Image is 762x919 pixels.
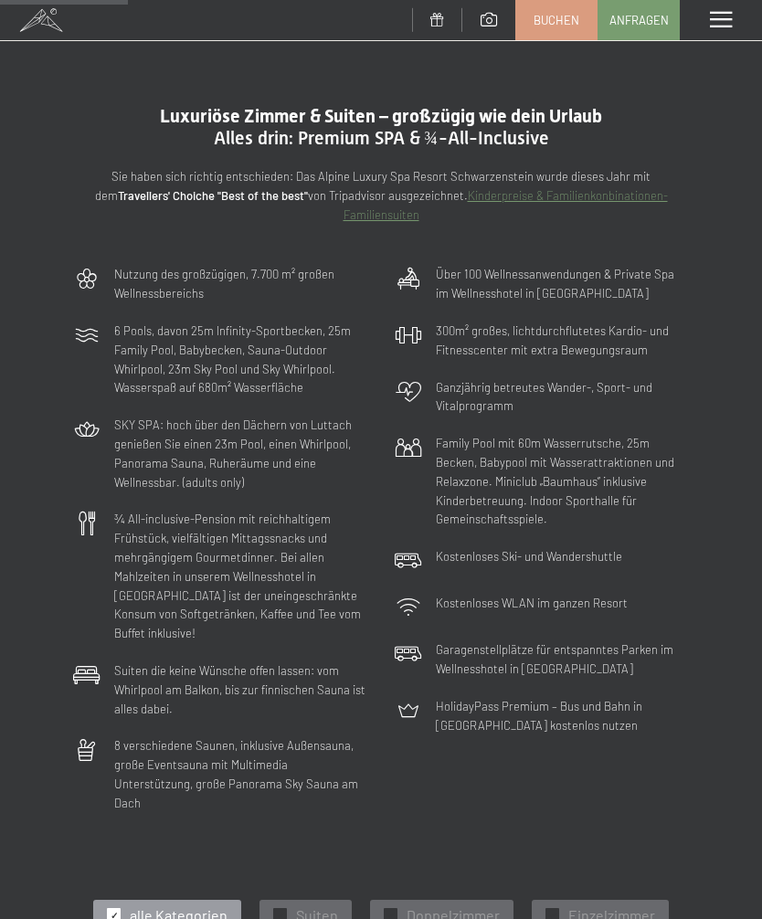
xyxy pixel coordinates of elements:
p: Kostenloses Ski- und Wandershuttle [436,547,622,566]
p: ¾ All-inclusive-Pension mit reichhaltigem Frühstück, vielfältigen Mittagssnacks und mehrgängigem ... [114,510,367,643]
span: Buchen [534,12,579,28]
a: Buchen [516,1,597,39]
p: Über 100 Wellnessanwendungen & Private Spa im Wellnesshotel in [GEOGRAPHIC_DATA] [436,265,689,303]
p: HolidayPass Premium – Bus und Bahn in [GEOGRAPHIC_DATA] kostenlos nutzen [436,697,689,735]
p: Sie haben sich richtig entschieden: Das Alpine Luxury Spa Resort Schwarzenstein wurde dieses Jahr... [73,167,689,224]
p: 300m² großes, lichtdurchflutetes Kardio- und Fitnesscenter mit extra Bewegungsraum [436,322,689,360]
p: 6 Pools, davon 25m Infinity-Sportbecken, 25m Family Pool, Babybecken, Sauna-Outdoor Whirlpool, 23... [114,322,367,397]
p: Nutzung des großzügigen, 7.700 m² großen Wellnessbereichs [114,265,367,303]
a: Kinderpreise & Familienkonbinationen- Familiensuiten [344,188,668,222]
span: Alles drin: Premium SPA & ¾-All-Inclusive [214,127,549,149]
span: Luxuriöse Zimmer & Suiten – großzügig wie dein Urlaub [160,105,602,127]
p: SKY SPA: hoch über den Dächern von Luttach genießen Sie einen 23m Pool, einen Whirlpool, Panorama... [114,416,367,491]
p: Family Pool mit 60m Wasserrutsche, 25m Becken, Babypool mit Wasserattraktionen und Relaxzone. Min... [436,434,689,529]
a: Anfragen [598,1,679,39]
p: Garagenstellplätze für entspanntes Parken im Wellnesshotel in [GEOGRAPHIC_DATA] [436,640,689,679]
span: Anfragen [609,12,669,28]
strong: Travellers' Choiche "Best of the best" [118,188,308,203]
p: Suiten die keine Wünsche offen lassen: vom Whirlpool am Balkon, bis zur finnischen Sauna ist alle... [114,661,367,718]
p: Kostenloses WLAN im ganzen Resort [436,594,628,613]
p: Ganzjährig betreutes Wander-, Sport- und Vitalprogramm [436,378,689,417]
p: 8 verschiedene Saunen, inklusive Außensauna, große Eventsauna mit Multimedia Unterstützung, große... [114,736,367,812]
